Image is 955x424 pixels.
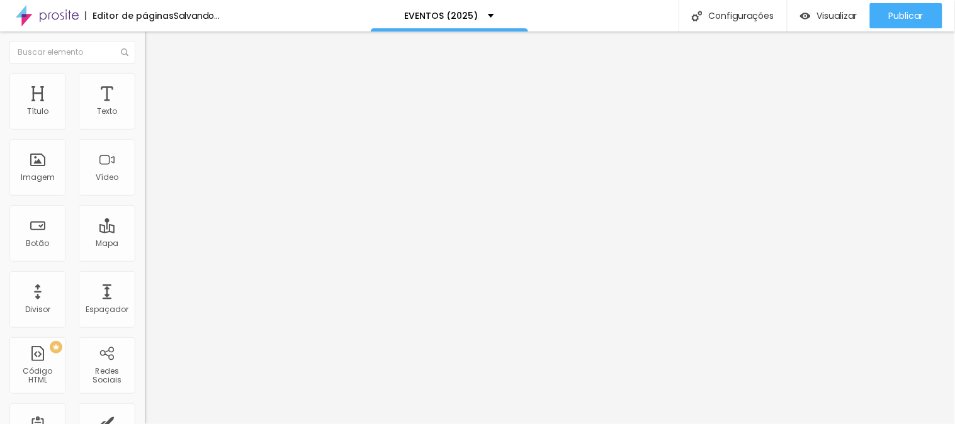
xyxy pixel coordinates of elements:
[26,239,50,248] div: Botão
[97,107,117,116] div: Texto
[800,11,811,21] img: view-1.svg
[121,48,128,56] img: Icone
[96,239,118,248] div: Mapa
[86,305,128,314] div: Espaçador
[82,367,132,385] div: Redes Sociais
[788,3,870,28] button: Visualizar
[96,173,118,182] div: Vídeo
[817,11,857,21] span: Visualizar
[27,107,48,116] div: Título
[174,11,220,20] div: Salvando...
[25,305,50,314] div: Divisor
[13,367,62,385] div: Código HTML
[9,41,135,64] input: Buscar elemento
[145,31,955,424] iframe: Editor
[21,173,55,182] div: Imagem
[870,3,942,28] button: Publicar
[405,11,478,20] p: EVENTOS (2025)
[692,11,703,21] img: Icone
[85,11,174,20] div: Editor de páginas
[889,11,924,21] span: Publicar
